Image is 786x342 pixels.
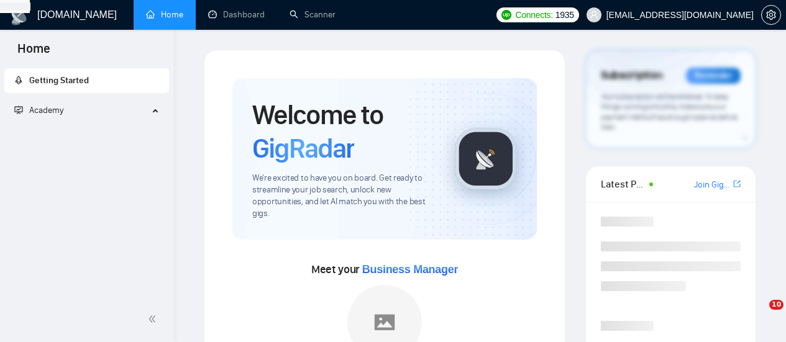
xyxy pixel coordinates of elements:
span: Subscription [601,65,662,86]
a: homeHome [146,9,183,20]
span: setting [762,10,780,20]
span: user [590,11,598,19]
span: Academy [14,105,63,115]
span: Your subscription will be renewed. To keep things running smoothly, make sure your payment method... [601,92,738,132]
span: Business Manager [362,263,458,276]
img: upwork-logo.png [501,10,511,20]
span: 10 [769,300,784,310]
span: 1935 [555,8,574,22]
a: dashboardDashboard [208,9,265,20]
div: Reminder [686,68,741,84]
span: Meet your [311,263,458,276]
span: Academy [29,105,63,115]
span: GigRadar [252,132,354,165]
span: export [733,179,741,189]
a: Join GigRadar Slack Community [694,178,731,192]
iframe: Intercom live chat [744,300,774,330]
span: Home [7,40,60,66]
span: Latest Posts from the GigRadar Community [601,176,646,192]
li: Getting Started [4,68,169,93]
span: double-left [148,313,160,325]
h1: Welcome to [252,98,435,165]
span: We're excited to have you on board. Get ready to streamline your job search, unlock new opportuni... [252,173,435,220]
span: Getting Started [29,75,89,86]
a: searchScanner [290,9,336,20]
button: setting [761,5,781,25]
img: logo [10,6,30,25]
span: Connects: [515,8,552,22]
span: fund-projection-screen [14,106,23,114]
span: rocket [14,76,23,84]
img: gigradar-logo.png [455,128,517,190]
a: export [733,178,741,190]
a: setting [761,10,781,20]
